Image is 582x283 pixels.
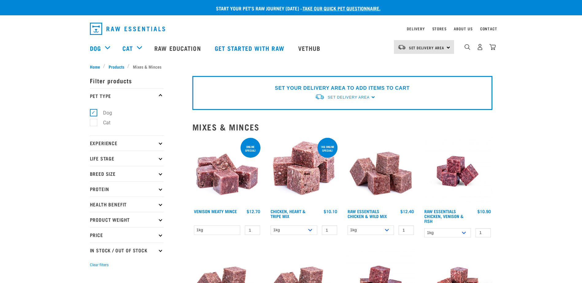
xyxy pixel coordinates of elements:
[122,43,133,53] a: Cat
[109,63,124,70] span: Products
[454,28,472,30] a: About Us
[303,7,380,9] a: take our quick pet questionnaire.
[90,63,100,70] span: Home
[90,181,164,197] p: Protein
[90,262,109,268] button: Clear filters
[480,28,497,30] a: Contact
[148,36,208,60] a: Raw Education
[90,63,492,70] nav: breadcrumbs
[247,209,260,214] div: $12.70
[90,23,165,35] img: Raw Essentials Logo
[90,135,164,151] p: Experience
[209,36,292,60] a: Get started with Raw
[275,85,410,92] p: SET YOUR DELIVERY AREA TO ADD ITEMS TO CART
[464,44,470,50] img: home-icon-1@2x.png
[348,210,387,217] a: Raw Essentials Chicken & Wild Mix
[90,88,164,104] p: Pet Type
[245,225,260,235] input: 1
[315,94,325,100] img: van-moving.png
[241,142,260,155] div: ONLINE SPECIAL!
[489,44,496,50] img: home-icon@2x.png
[192,122,492,132] h2: Mixes & Minces
[476,228,491,238] input: 1
[90,212,164,227] p: Product Weight
[292,36,328,60] a: Vethub
[90,73,164,88] p: Filter products
[93,109,114,117] label: Dog
[477,44,483,50] img: user.png
[192,137,262,206] img: 1117 Venison Meat Mince 01
[90,243,164,258] p: In Stock / Out Of Stock
[398,44,406,50] img: van-moving.png
[328,95,369,100] span: Set Delivery Area
[271,210,306,217] a: Chicken, Heart & Tripe Mix
[90,63,103,70] a: Home
[318,142,337,155] div: 1kg online special!
[346,137,416,206] img: Pile Of Cubed Chicken Wild Meat Mix
[424,210,464,222] a: Raw Essentials Chicken, Venison & Fish
[90,151,164,166] p: Life Stage
[477,209,491,214] div: $10.90
[400,209,414,214] div: $12.40
[90,43,101,53] a: Dog
[194,210,237,212] a: Venison Meaty Mince
[399,225,414,235] input: 1
[432,28,447,30] a: Stores
[409,47,445,49] span: Set Delivery Area
[85,20,497,37] nav: dropdown navigation
[423,137,492,206] img: Chicken Venison mix 1655
[90,227,164,243] p: Price
[105,63,127,70] a: Products
[269,137,339,206] img: 1062 Chicken Heart Tripe Mix 01
[90,166,164,181] p: Breed Size
[407,28,425,30] a: Delivery
[93,119,113,126] label: Cat
[322,225,337,235] input: 1
[90,197,164,212] p: Health Benefit
[324,209,337,214] div: $10.10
